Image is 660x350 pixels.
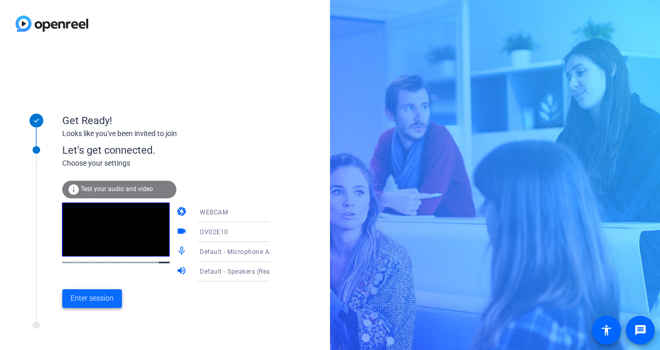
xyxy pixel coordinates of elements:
mat-icon: info [67,183,80,196]
span: Test your audio and video [81,185,153,193]
mat-icon: message [634,324,647,336]
mat-icon: videocam [176,226,189,238]
span: OV02E10 [200,228,228,236]
span: Enter session [71,293,114,304]
div: Choose your settings [62,158,291,169]
mat-icon: camera [176,206,189,219]
span: WEBCAM [200,209,228,216]
button: Enter session [62,289,122,308]
span: Default - Microphone Array (Realtek(R) Audio) [200,247,338,255]
div: Looks like you've been invited to join [62,128,270,139]
span: Default - Speakers (Realtek(R) Audio) [200,267,312,275]
div: Get Ready! [62,113,270,128]
mat-icon: volume_up [176,265,189,278]
mat-icon: accessibility [600,324,613,336]
mat-icon: mic_none [176,246,189,258]
div: Let's get connected. [62,142,291,158]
